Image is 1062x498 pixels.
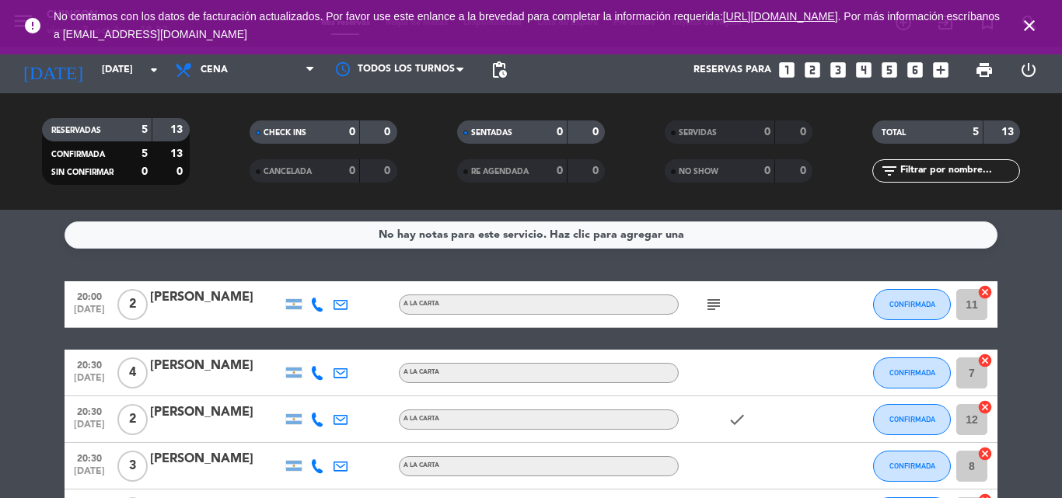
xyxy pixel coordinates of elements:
div: [PERSON_NAME] [150,287,282,308]
span: Reservas para [693,64,771,75]
strong: 5 [973,127,979,138]
div: No hay notas para este servicio. Haz clic para agregar una [379,226,684,244]
strong: 0 [557,165,563,176]
i: [DATE] [12,53,94,87]
i: filter_list [880,162,899,180]
span: TOTAL [882,129,906,137]
strong: 5 [141,148,148,159]
div: [PERSON_NAME] [150,449,282,469]
span: [DATE] [70,420,109,437]
button: CONFIRMADA [873,404,951,435]
span: pending_actions [490,61,508,79]
strong: 0 [800,165,809,176]
span: CONFIRMADA [889,461,935,470]
span: 20:30 [70,448,109,466]
span: CONFIRMADA [889,300,935,308]
span: [DATE] [70,466,109,484]
button: CONFIRMADA [873,289,951,320]
i: looks_4 [854,60,874,80]
div: [PERSON_NAME] [150,356,282,376]
strong: 13 [170,124,186,135]
strong: 0 [764,165,770,176]
i: power_settings_new [1019,61,1038,79]
span: SIN CONFIRMAR [51,169,114,176]
strong: 0 [176,166,186,177]
span: print [975,61,994,79]
span: A LA CARTA [403,416,439,422]
i: close [1020,16,1039,35]
span: [DATE] [70,373,109,391]
strong: 0 [384,165,393,176]
span: Cena [201,64,228,75]
span: 2 [117,289,148,320]
strong: 0 [800,127,809,138]
strong: 0 [592,127,602,138]
span: 2 [117,404,148,435]
span: NO SHOW [679,168,718,176]
input: Filtrar por nombre... [899,162,1019,179]
strong: 13 [1001,127,1017,138]
span: SERVIDAS [679,129,717,137]
span: A LA CARTA [403,462,439,468]
strong: 5 [141,124,148,135]
i: looks_one [777,60,797,80]
strong: 0 [349,165,355,176]
span: CANCELADA [264,168,312,176]
a: [URL][DOMAIN_NAME] [723,10,838,23]
i: error [23,16,42,35]
span: 20:30 [70,355,109,373]
i: looks_6 [905,60,925,80]
i: arrow_drop_down [145,61,163,79]
span: 3 [117,451,148,482]
div: LOG OUT [1006,47,1050,93]
i: cancel [977,353,993,368]
a: . Por más información escríbanos a [EMAIL_ADDRESS][DOMAIN_NAME] [54,10,1000,40]
span: SENTADAS [471,129,512,137]
strong: 13 [170,148,186,159]
span: 20:30 [70,402,109,420]
i: looks_5 [879,60,900,80]
div: [PERSON_NAME] [150,402,282,423]
button: CONFIRMADA [873,451,951,482]
span: A LA CARTA [403,301,439,307]
strong: 0 [141,166,148,177]
i: looks_3 [828,60,848,80]
strong: 0 [592,165,602,176]
strong: 0 [764,127,770,138]
i: cancel [977,446,993,461]
button: CONFIRMADA [873,357,951,388]
span: CONFIRMADA [889,415,935,423]
span: 4 [117,357,148,388]
i: looks_two [802,60,823,80]
i: cancel [977,399,993,415]
i: subject [704,295,723,314]
span: CHECK INS [264,129,306,137]
span: No contamos con los datos de facturación actualizados. Por favor use este enlance a la brevedad p... [54,10,1000,40]
strong: 0 [349,127,355,138]
span: A LA CARTA [403,369,439,375]
span: RESERVADAS [51,127,101,134]
span: 20:00 [70,287,109,305]
span: CONFIRMADA [51,151,105,158]
span: [DATE] [70,305,109,322]
strong: 0 [557,127,563,138]
i: add_box [931,60,951,80]
span: CONFIRMADA [889,368,935,377]
i: cancel [977,284,993,300]
i: check [728,410,746,429]
span: RE AGENDADA [471,168,529,176]
strong: 0 [384,127,393,138]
